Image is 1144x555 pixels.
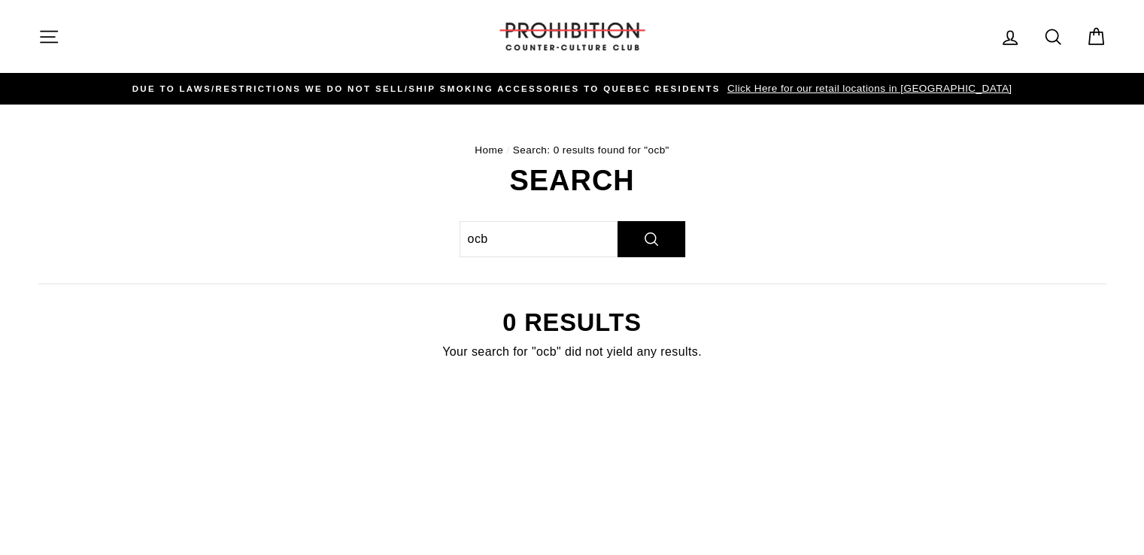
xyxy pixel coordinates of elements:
img: PROHIBITION COUNTER-CULTURE CLUB [497,23,648,50]
h1: Search [38,166,1106,195]
input: Search our store [460,221,618,257]
a: Home [475,144,503,156]
span: Search: 0 results found for "ocb" [513,144,669,156]
nav: breadcrumbs [38,142,1106,159]
span: DUE TO LAWS/restrictions WE DO NOT SELL/SHIP SMOKING ACCESSORIES to qUEBEC RESIDENTS [132,84,721,93]
h2: 0 results [38,311,1106,335]
span: Click Here for our retail locations in [GEOGRAPHIC_DATA] [724,83,1012,94]
p: Your search for "ocb" did not yield any results. [38,342,1106,362]
span: / [506,144,509,156]
a: DUE TO LAWS/restrictions WE DO NOT SELL/SHIP SMOKING ACCESSORIES to qUEBEC RESIDENTS Click Here f... [42,80,1103,97]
